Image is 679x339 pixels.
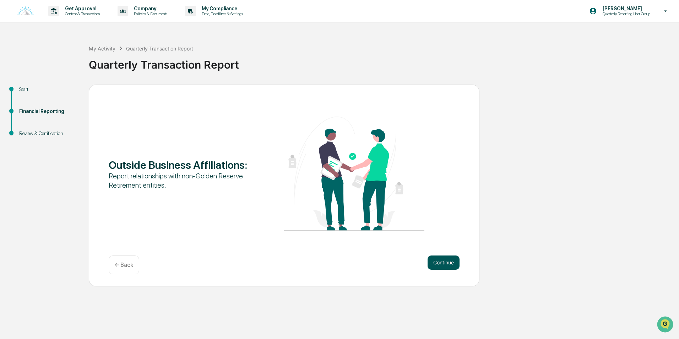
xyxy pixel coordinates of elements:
p: Content & Transactions [59,11,103,16]
img: logo [17,6,34,16]
div: Review & Certification [19,130,77,137]
p: My Compliance [196,6,246,11]
img: Outside Business Affiliations [284,117,424,231]
span: Data Lookup [14,103,45,110]
p: Company [128,6,171,11]
a: 🔎Data Lookup [4,100,48,113]
div: Quarterly Transaction Report [126,45,193,52]
div: Financial Reporting [19,108,77,115]
button: Continue [428,255,460,270]
button: Start new chat [121,56,129,65]
div: Report relationships with non-Golden Reserve Retirement entities. [109,171,249,190]
p: Data, Deadlines & Settings [196,11,246,16]
a: 🗄️Attestations [49,87,91,99]
a: Powered byPylon [50,120,86,126]
div: 🔎 [7,104,13,109]
div: My Activity [89,45,115,52]
img: 1746055101610-c473b297-6a78-478c-a979-82029cc54cd1 [7,54,20,67]
span: Attestations [59,90,88,97]
span: Pylon [71,120,86,126]
span: Preclearance [14,90,46,97]
p: [PERSON_NAME] [597,6,654,11]
div: 🖐️ [7,90,13,96]
div: 🗄️ [51,90,57,96]
p: How can we help? [7,15,129,26]
div: Quarterly Transaction Report [89,53,675,71]
p: Policies & Documents [128,11,171,16]
p: Quarterly Reporting User Group [597,11,654,16]
div: We're available if you need us! [24,61,90,67]
div: Start new chat [24,54,116,61]
div: Start [19,86,77,93]
p: Get Approval [59,6,103,11]
p: ← Back [115,262,133,268]
div: Outside Business Affiliations : [109,158,249,171]
iframe: Open customer support [656,316,675,335]
a: 🖐️Preclearance [4,87,49,99]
